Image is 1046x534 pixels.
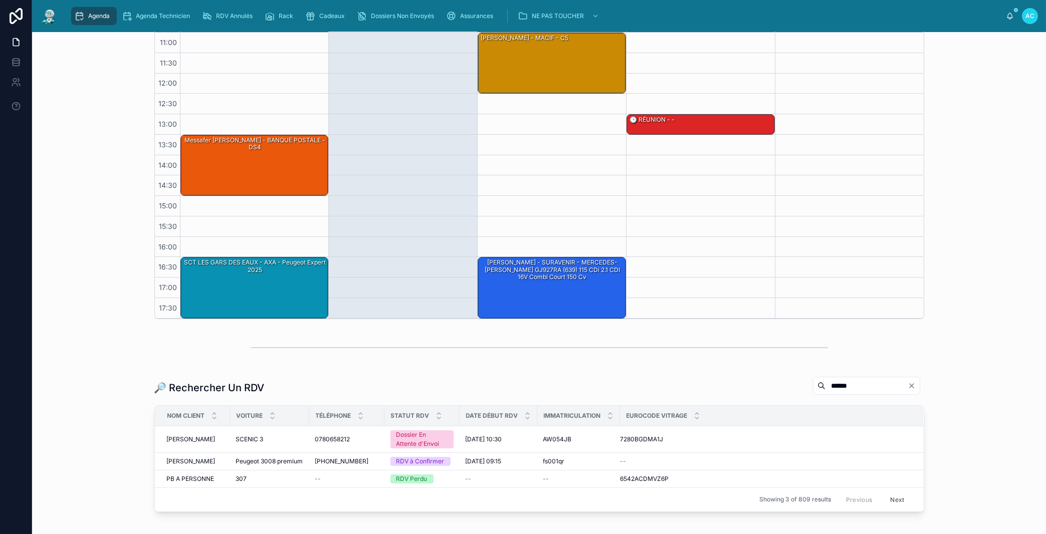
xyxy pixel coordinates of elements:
[167,475,224,483] a: PB A PERSONNE
[460,12,493,20] span: Assurances
[466,435,502,443] span: [DATE] 10:30
[620,475,911,483] a: 6542ACDMVZ6P
[396,474,428,483] div: RDV Perdu
[156,181,180,189] span: 14:30
[478,257,625,318] div: [PERSON_NAME] - SURAVENIR - MERCEDES-[PERSON_NAME] GJ927RA (639) 115 CDi 2.1 CDI 16V Combi court ...
[279,12,293,20] span: Rack
[466,475,531,483] a: --
[620,457,626,465] span: --
[119,7,197,25] a: Agenda Technicien
[908,382,920,390] button: Clear
[315,435,378,443] a: 0780658212
[354,7,441,25] a: Dossiers Non Envoyés
[391,412,430,420] span: Statut RDV
[543,475,614,483] a: --
[181,135,328,195] div: Messafer [PERSON_NAME] - BANQUE POSTALE - DS4
[883,492,911,507] button: Next
[759,495,831,503] span: Showing 3 of 809 results
[543,457,565,465] span: fs001qr
[629,115,676,124] div: 🕒 RÉUNION - -
[319,12,345,20] span: Cadeaux
[543,435,572,443] span: AW054JB
[466,457,531,465] a: [DATE] 09:15
[156,140,180,149] span: 13:30
[543,435,614,443] a: AW054JB
[532,12,584,20] span: NE PAS TOUCHER
[156,99,180,108] span: 12:30
[236,475,247,483] span: 307
[157,283,180,292] span: 17:00
[157,201,180,210] span: 15:00
[480,258,625,282] div: [PERSON_NAME] - SURAVENIR - MERCEDES-[PERSON_NAME] GJ927RA (639) 115 CDi 2.1 CDI 16V Combi court ...
[315,475,378,483] a: --
[236,475,303,483] a: 307
[40,8,58,24] img: App logo
[167,435,216,443] span: [PERSON_NAME]
[156,79,180,87] span: 12:00
[157,304,180,312] span: 17:30
[371,12,434,20] span: Dossiers Non Envoyés
[315,457,378,465] a: [PHONE_NUMBER]
[480,34,569,43] div: [PERSON_NAME] - MACIF - c5
[443,7,500,25] a: Assurances
[316,412,351,420] span: Téléphone
[543,475,549,483] span: --
[620,435,664,443] span: 7280BGDMA1J
[237,412,263,420] span: Voiture
[71,7,117,25] a: Agenda
[466,435,531,443] a: [DATE] 10:30
[515,7,604,25] a: NE PAS TOUCHER
[181,257,328,318] div: SCT LES GARS DES EAUX - AXA - Peugeot Expert 2025
[466,457,502,465] span: [DATE] 09:15
[156,120,180,128] span: 13:00
[157,222,180,230] span: 15:30
[544,412,601,420] span: Immatriculation
[543,457,614,465] a: fs001qr
[236,435,264,443] span: SCENIC 3
[466,475,472,483] span: --
[466,412,518,420] span: Date Début RDV
[88,12,110,20] span: Agenda
[236,457,303,465] a: Peugeot 3008 premium
[199,7,260,25] a: RDV Annulés
[156,262,180,271] span: 16:30
[315,475,321,483] span: --
[216,12,253,20] span: RDV Annulés
[158,38,180,47] span: 11:00
[158,59,180,67] span: 11:30
[156,242,180,251] span: 16:00
[236,435,303,443] a: SCENIC 3
[262,7,300,25] a: Rack
[315,457,369,465] span: [PHONE_NUMBER]
[390,430,454,448] a: Dossier En Attente d'Envoi
[167,457,216,465] span: [PERSON_NAME]
[167,412,205,420] span: Nom Client
[66,5,1006,27] div: scrollable content
[167,435,224,443] a: [PERSON_NAME]
[167,475,215,483] span: PB A PERSONNE
[315,435,350,443] span: 0780658212
[396,430,448,448] div: Dossier En Attente d'Envoi
[167,457,224,465] a: [PERSON_NAME]
[182,258,328,275] div: SCT LES GARS DES EAUX - AXA - Peugeot Expert 2025
[182,136,328,152] div: Messafer [PERSON_NAME] - BANQUE POSTALE - DS4
[620,435,911,443] a: 7280BGDMA1J
[626,412,688,420] span: Eurocode Vitrage
[1025,12,1034,20] span: AC
[396,457,445,466] div: RDV à Confirmer
[478,33,625,93] div: [PERSON_NAME] - MACIF - c5
[620,475,669,483] span: 6542ACDMVZ6P
[136,12,190,20] span: Agenda Technicien
[627,115,774,134] div: 🕒 RÉUNION - -
[390,457,454,466] a: RDV à Confirmer
[302,7,352,25] a: Cadeaux
[154,381,265,395] h1: 🔎 Rechercher Un RDV
[156,161,180,169] span: 14:00
[620,457,911,465] a: --
[390,474,454,483] a: RDV Perdu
